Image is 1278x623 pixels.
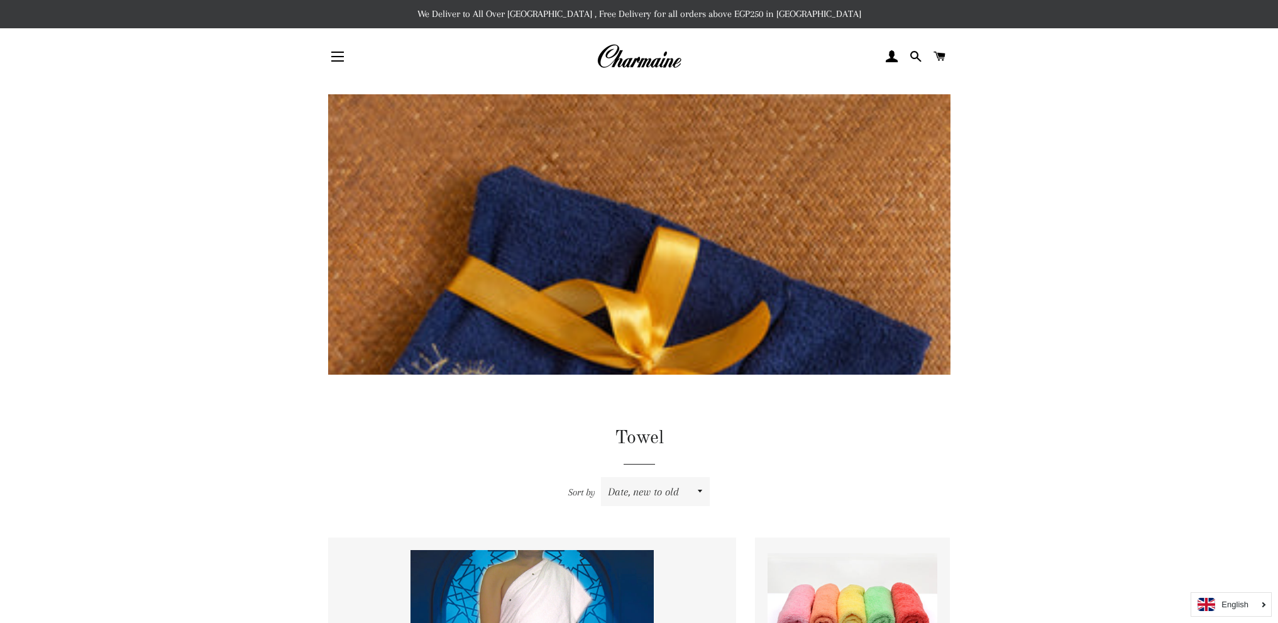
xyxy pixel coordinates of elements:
[1198,598,1265,611] a: English
[597,43,681,70] img: Charmaine Egypt
[328,425,950,451] h1: Towel
[1221,600,1248,609] i: English
[568,487,595,498] span: Sort by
